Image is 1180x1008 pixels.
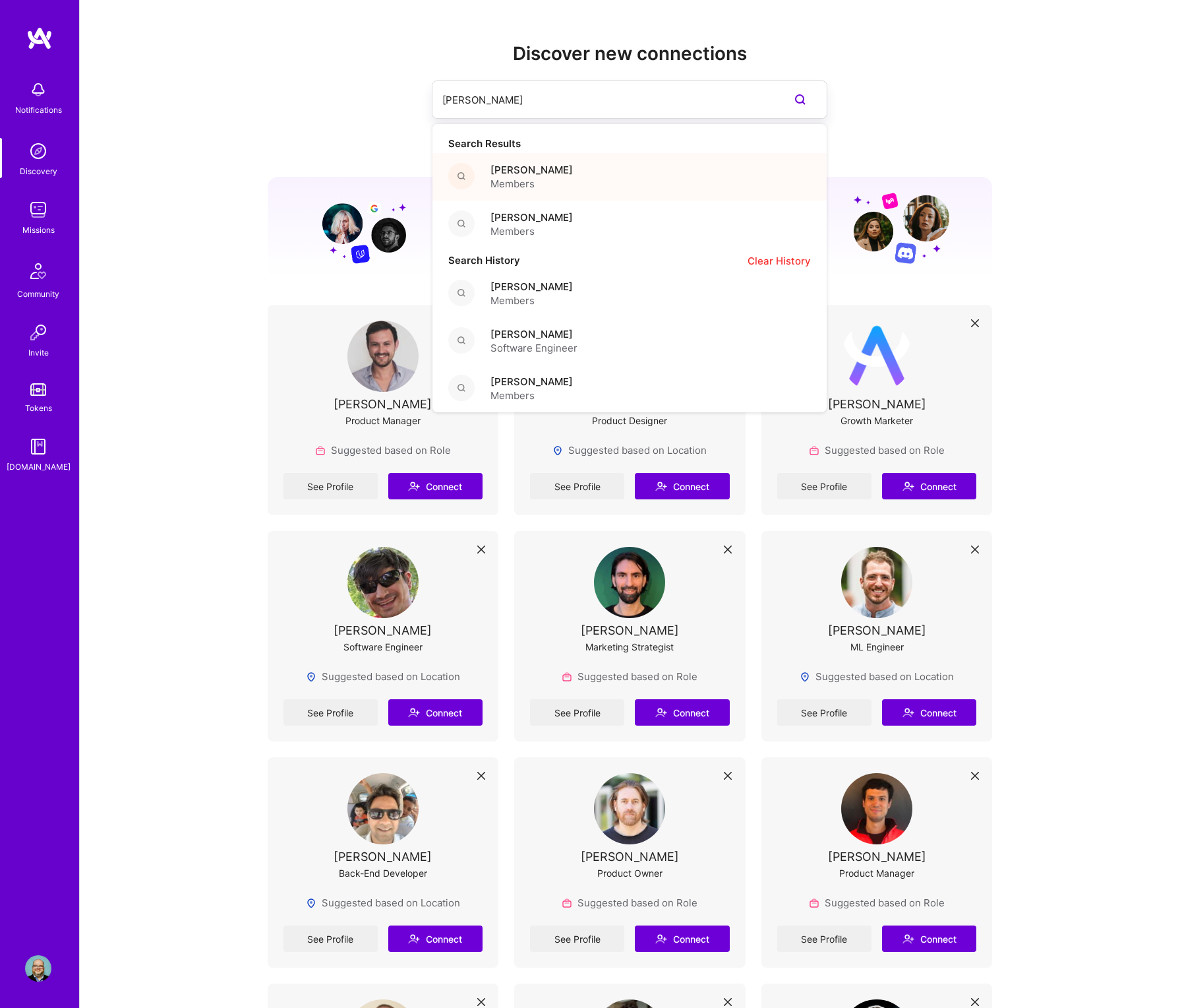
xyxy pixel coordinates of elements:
i: icon Close [971,772,979,780]
div: Suggested based on Role [562,670,697,683]
button: Connect [635,473,729,499]
h4: Search History [432,255,536,267]
img: User Avatar [347,773,419,844]
div: Product Designer [592,414,667,427]
img: Locations icon [800,672,810,682]
a: See Profile [530,926,624,952]
span: Members [490,177,573,191]
img: User Avatar [347,321,419,392]
i: icon Connect [655,480,667,492]
div: Marketing Strategist [585,640,674,654]
i: icon Close [724,546,732,553]
button: Connect [388,926,483,952]
div: [PERSON_NAME] [334,397,432,411]
i: icon Close [477,546,485,553]
img: Community [22,255,54,287]
button: Connect [388,473,483,499]
img: Locations icon [306,672,316,682]
div: Suggested based on Location [306,670,460,683]
img: User Avatar [347,547,419,618]
button: Connect [635,926,729,952]
i: icon Search [457,289,465,297]
div: Suggested based on Role [562,896,697,910]
a: See Profile [530,473,624,499]
h2: Discover new connections [268,43,993,65]
img: Role icon [809,898,819,908]
img: Grow your network [310,191,406,264]
img: tokens [30,383,46,396]
div: [PERSON_NAME] [828,850,926,864]
div: Back-End Developer [339,866,427,880]
i: icon Close [477,772,485,780]
i: icon Connect [902,480,914,492]
i: icon Connect [408,933,420,945]
img: User Avatar [594,773,665,844]
div: Community [17,287,59,301]
i: icon Search [457,220,465,228]
i: icon Connect [655,933,667,945]
input: Search builders by name [442,83,764,117]
img: User Avatar [841,321,912,392]
img: User Avatar [25,955,51,982]
a: See Profile [283,473,378,499]
span: Software Engineer [490,341,577,355]
img: Locations icon [552,445,563,456]
i: icon Close [724,772,732,780]
div: Suggested based on Role [809,443,945,457]
div: Suggested based on Location [800,670,954,683]
i: icon Close [971,998,979,1006]
div: Suggested based on Role [315,443,451,457]
i: icon Search [457,336,465,344]
div: Suggested based on Location [552,443,707,457]
span: [PERSON_NAME] [490,327,577,341]
a: User Avatar [22,955,55,982]
a: See Profile [283,926,378,952]
button: Connect [882,926,976,952]
img: Role icon [562,672,572,682]
h4: Search Results [432,138,827,150]
span: Clear History [748,254,811,268]
img: Grow your network [854,192,949,264]
span: Members [490,389,573,402]
a: See Profile [530,699,624,726]
img: logo [26,26,53,50]
a: See Profile [283,699,378,726]
img: Role icon [562,898,572,908]
i: icon Connect [655,707,667,718]
div: Software Engineer [343,640,423,654]
span: [PERSON_NAME] [490,163,573,177]
span: Members [490,224,573,238]
i: icon Close [724,998,732,1006]
i: icon Search [457,384,465,392]
div: Notifications [15,103,62,117]
img: Role icon [809,445,819,456]
span: [PERSON_NAME] [490,375,573,389]
div: [PERSON_NAME] [828,397,926,411]
i: icon Close [971,546,979,553]
div: [PERSON_NAME] [581,623,679,637]
div: Invite [28,346,49,360]
div: Suggested based on Role [809,896,945,910]
div: Growth Marketer [841,414,913,427]
div: ML Engineer [850,640,904,654]
div: [PERSON_NAME] [828,623,926,637]
img: Role icon [315,445,326,456]
img: User Avatar [841,773,912,844]
img: teamwork [25,197,51,223]
span: Members [490,294,573,307]
a: See Profile [777,699,871,726]
div: Product Owner [597,866,663,880]
button: Connect [388,699,483,726]
a: See Profile [777,473,871,499]
img: Locations icon [306,898,316,908]
div: Missions [22,223,55,237]
i: icon Search [457,172,465,180]
button: Connect [882,699,976,726]
div: Tokens [25,401,52,415]
span: [PERSON_NAME] [490,210,573,224]
button: Connect [882,473,976,499]
i: icon SearchPurple [792,92,808,108]
div: Product Manager [839,866,914,880]
a: See Profile [777,926,871,952]
div: [PERSON_NAME] [334,623,432,637]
